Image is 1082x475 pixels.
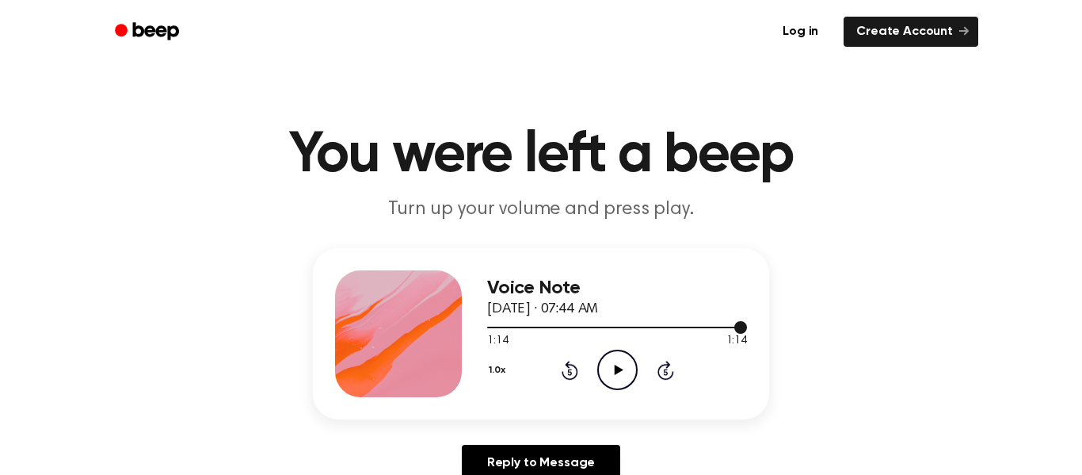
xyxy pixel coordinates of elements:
h1: You were left a beep [135,127,947,184]
span: 1:14 [487,333,508,350]
a: Beep [104,17,193,48]
button: 1.0x [487,357,511,384]
p: Turn up your volume and press play. [237,197,845,223]
a: Create Account [844,17,978,47]
h3: Voice Note [487,278,747,299]
a: Log in [767,13,834,50]
span: 1:14 [726,333,747,350]
span: [DATE] · 07:44 AM [487,302,598,316]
